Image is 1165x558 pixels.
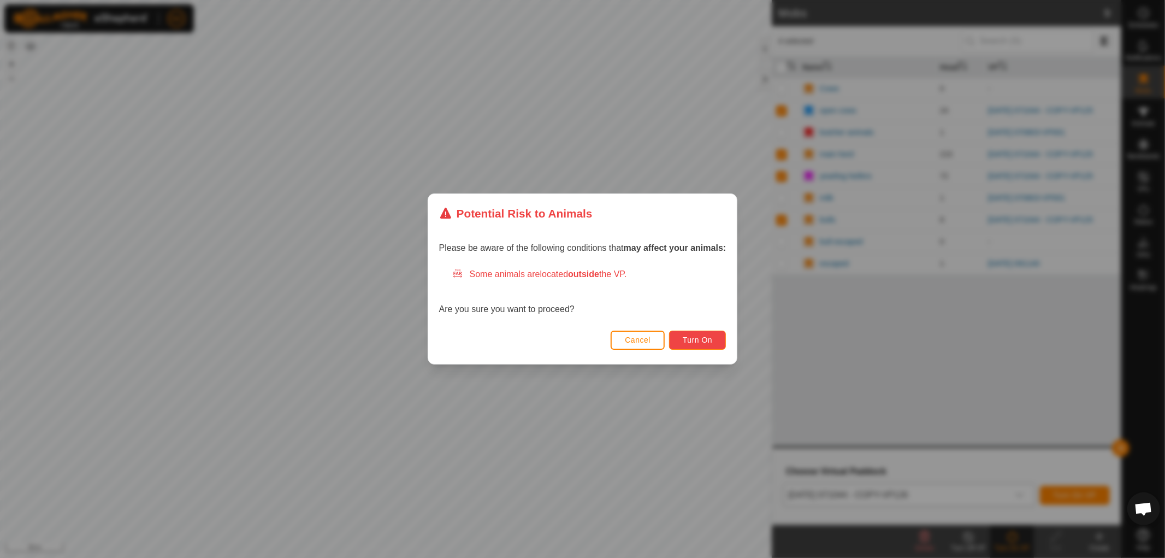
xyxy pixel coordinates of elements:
[568,269,599,279] strong: outside
[439,243,726,252] span: Please be aware of the following conditions that
[1127,492,1160,525] a: Open chat
[452,268,726,281] div: Some animals are
[611,331,665,350] button: Cancel
[540,269,627,279] span: located the VP.
[625,336,650,344] span: Cancel
[624,243,726,252] strong: may affect your animals:
[439,268,726,316] div: Are you sure you want to proceed?
[683,336,712,344] span: Turn On
[439,205,593,222] div: Potential Risk to Animals
[669,331,726,350] button: Turn On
